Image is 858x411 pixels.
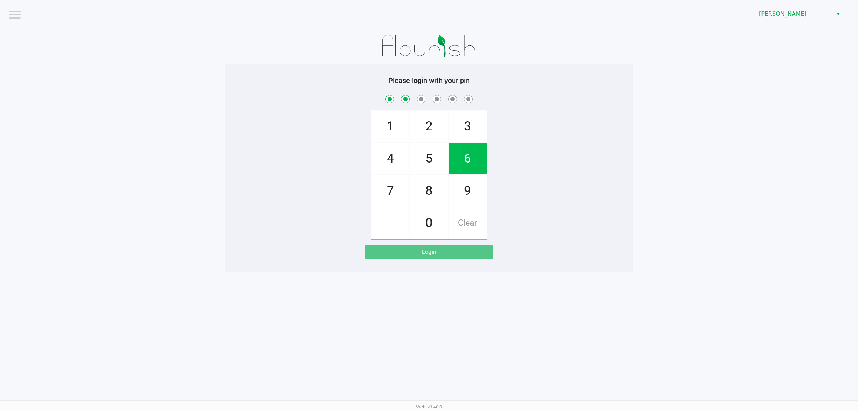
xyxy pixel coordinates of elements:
span: 8 [410,175,448,207]
span: Clear [449,207,487,239]
span: 0 [410,207,448,239]
span: 9 [449,175,487,207]
span: 3 [449,111,487,142]
span: Web: v1.40.0 [416,404,442,410]
span: 2 [410,111,448,142]
span: 7 [371,175,409,207]
span: 4 [371,143,409,174]
span: 1 [371,111,409,142]
h5: Please login with your pin [231,76,627,85]
span: 6 [449,143,487,174]
span: 5 [410,143,448,174]
button: Select [833,8,843,20]
span: [PERSON_NAME] [759,10,829,18]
